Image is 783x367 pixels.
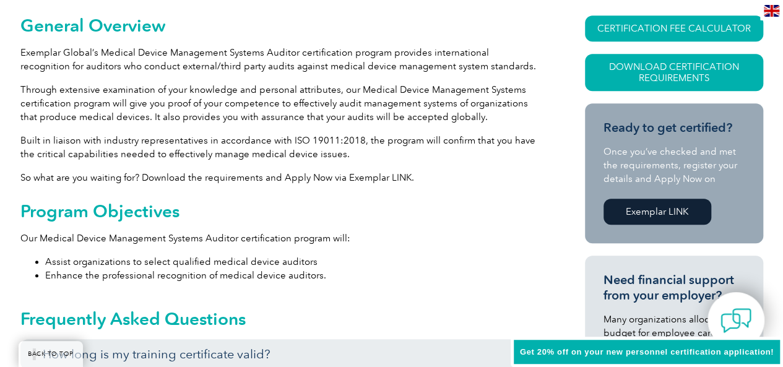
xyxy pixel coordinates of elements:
[603,272,745,303] h3: Need financial support from your employer?
[585,54,763,91] a: Download Certification Requirements
[585,15,763,41] a: CERTIFICATION FEE CALCULATOR
[20,171,540,184] p: So what are you waiting for? Download the requirements and Apply Now via Exemplar LINK.
[19,341,83,367] a: BACK TO TOP
[720,305,751,336] img: contact-chat.png
[20,134,540,161] p: Built in liaison with industry representatives in accordance with ISO 19011:2018, the program wil...
[20,83,540,124] p: Through extensive examination of your knowledge and personal attributes, our Medical Device Manag...
[520,347,774,356] span: Get 20% off on your new personnel certification application!
[20,309,540,329] h2: Frequently Asked Questions
[45,255,540,269] li: Assist organizations to select qualified medical device auditors
[603,145,745,186] p: Once you’ve checked and met the requirements, register your details and Apply Now on
[603,199,711,225] a: Exemplar LINK
[45,269,540,282] li: Enhance the professional recognition of medical device auditors.
[20,231,540,245] p: Our Medical Device Management Systems Auditor certification program will:
[764,5,779,17] img: en
[20,46,540,73] p: Exemplar Global’s Medical Device Management Systems Auditor certification program provides intern...
[20,15,540,35] h2: General Overview
[603,120,745,136] h3: Ready to get certified?
[20,201,540,221] h2: Program Objectives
